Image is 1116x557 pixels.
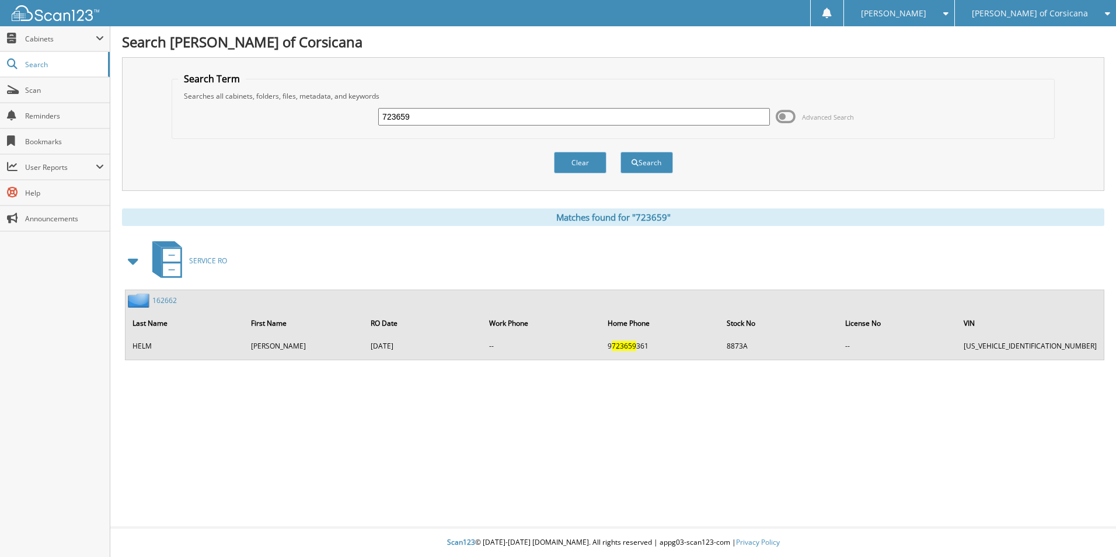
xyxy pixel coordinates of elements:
button: Search [620,152,673,173]
a: SERVICE RO [145,238,227,284]
img: folder2.png [128,293,152,308]
th: Last Name [127,311,244,335]
div: Searches all cabinets, folders, files, metadata, and keywords [178,91,1048,101]
span: Bookmarks [25,137,104,147]
span: Search [25,60,102,69]
td: 8873A [721,336,838,356]
a: 162662 [152,295,177,305]
legend: Search Term [178,72,246,85]
th: License No [839,311,957,335]
button: Clear [554,152,606,173]
td: [US_VEHICLE_IDENTIFICATION_NUMBER] [958,336,1103,356]
span: 723659 [612,341,636,351]
th: Stock No [721,311,838,335]
td: HELM [127,336,244,356]
td: -- [839,336,957,356]
th: Work Phone [483,311,601,335]
img: scan123-logo-white.svg [12,5,99,21]
td: -- [483,336,601,356]
span: Reminders [25,111,104,121]
td: [PERSON_NAME] [245,336,364,356]
td: [DATE] [365,336,482,356]
span: SERVICE RO [189,256,227,266]
span: [PERSON_NAME] of Corsicana [972,10,1088,17]
h1: Search [PERSON_NAME] of Corsicana [122,32,1104,51]
span: [PERSON_NAME] [861,10,926,17]
span: Advanced Search [802,113,854,121]
span: User Reports [25,162,96,172]
th: First Name [245,311,364,335]
th: Home Phone [602,311,720,335]
th: RO Date [365,311,482,335]
td: 9 361 [602,336,720,356]
span: Cabinets [25,34,96,44]
span: Scan123 [447,537,475,547]
div: © [DATE]-[DATE] [DOMAIN_NAME]. All rights reserved | appg03-scan123-com | [110,528,1116,557]
a: Privacy Policy [736,537,780,547]
span: Help [25,188,104,198]
th: VIN [958,311,1103,335]
span: Announcements [25,214,104,224]
iframe: Chat Widget [1058,501,1116,557]
div: Matches found for "723659" [122,208,1104,226]
span: Scan [25,85,104,95]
